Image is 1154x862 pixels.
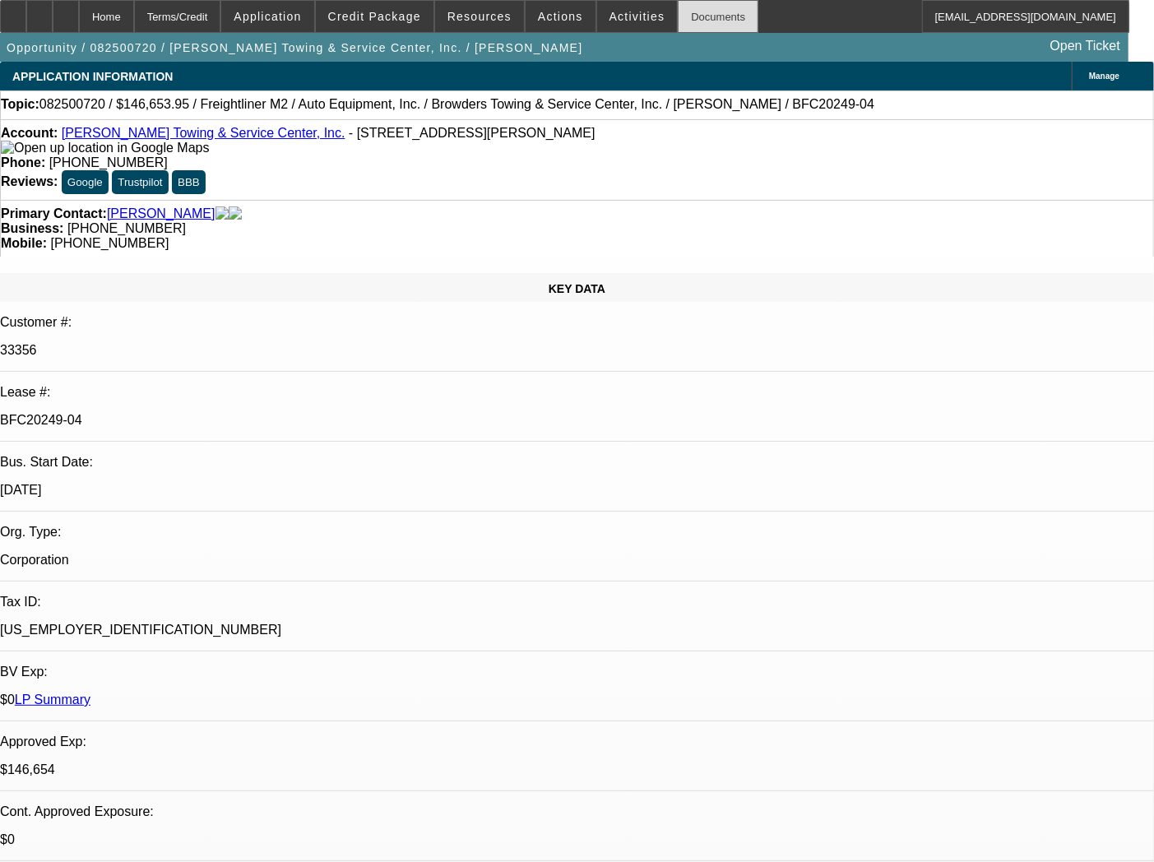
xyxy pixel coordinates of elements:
[1,174,58,188] strong: Reviews:
[1,141,209,155] a: View Google Maps
[1,97,39,112] strong: Topic:
[1,155,45,169] strong: Phone:
[62,126,345,140] a: [PERSON_NAME] Towing & Service Center, Inc.
[229,206,242,221] img: linkedin-icon.png
[39,97,874,112] span: 082500720 / $146,653.95 / Freightliner M2 / Auto Equipment, Inc. / Browders Towing & Service Cent...
[1,206,107,221] strong: Primary Contact:
[316,1,433,32] button: Credit Package
[526,1,596,32] button: Actions
[1,141,209,155] img: Open up location in Google Maps
[50,236,169,250] span: [PHONE_NUMBER]
[435,1,524,32] button: Resources
[49,155,168,169] span: [PHONE_NUMBER]
[234,10,301,23] span: Application
[447,10,512,23] span: Resources
[15,693,90,707] a: LP Summary
[112,170,168,194] button: Trustpilot
[549,282,605,295] span: KEY DATA
[597,1,678,32] button: Activities
[107,206,216,221] a: [PERSON_NAME]
[349,126,596,140] span: - [STREET_ADDRESS][PERSON_NAME]
[1089,72,1119,81] span: Manage
[62,170,109,194] button: Google
[7,41,582,54] span: Opportunity / 082500720 / [PERSON_NAME] Towing & Service Center, Inc. / [PERSON_NAME]
[221,1,313,32] button: Application
[216,206,229,221] img: facebook-icon.png
[538,10,583,23] span: Actions
[1,221,63,235] strong: Business:
[1,236,47,250] strong: Mobile:
[67,221,186,235] span: [PHONE_NUMBER]
[1,126,58,140] strong: Account:
[328,10,421,23] span: Credit Package
[172,170,206,194] button: BBB
[1044,32,1127,60] a: Open Ticket
[12,70,173,83] span: APPLICATION INFORMATION
[609,10,665,23] span: Activities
